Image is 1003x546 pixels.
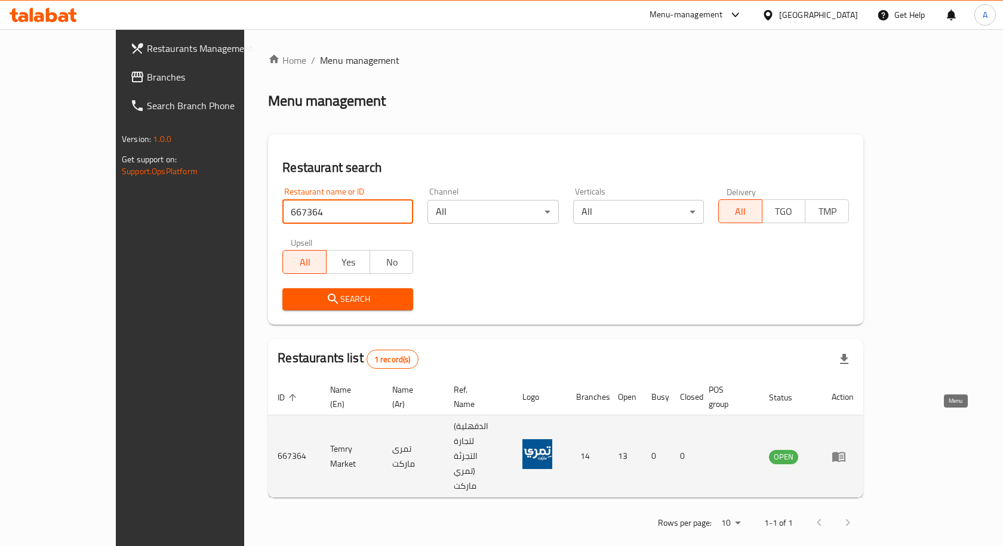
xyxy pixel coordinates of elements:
[147,98,274,113] span: Search Branch Phone
[392,382,430,411] span: Name (Ar)
[326,250,370,274] button: Yes
[147,70,274,84] span: Branches
[268,379,863,498] table: enhanced table
[769,390,808,405] span: Status
[121,34,284,63] a: Restaurants Management
[268,91,386,110] h2: Menu management
[658,516,712,530] p: Rows per page:
[367,350,419,369] div: Total records count
[282,288,413,310] button: Search
[383,415,444,498] td: تمرى ماركت
[709,382,745,411] span: POS group
[153,131,171,147] span: 1.0.0
[822,379,863,415] th: Action
[718,199,762,223] button: All
[779,8,858,21] div: [GEOGRAPHIC_DATA]
[282,200,413,224] input: Search for restaurant name or ID..
[147,41,274,55] span: Restaurants Management
[122,152,177,167] span: Get support on:
[268,53,306,67] a: Home
[767,203,801,220] span: TGO
[278,349,418,369] h2: Restaurants list
[764,516,793,530] p: 1-1 of 1
[288,254,322,271] span: All
[608,379,642,415] th: Open
[608,415,642,498] td: 13
[311,53,315,67] li: /
[642,379,670,415] th: Busy
[321,415,382,498] td: Temry Market
[727,187,756,196] label: Delivery
[291,238,313,246] label: Upsell
[724,203,758,220] span: All
[122,131,151,147] span: Version:
[444,415,513,498] td: (الدقهلية لتجارة التجزئة (تمري ماركت
[642,415,670,498] td: 0
[427,200,558,224] div: All
[278,390,300,405] span: ID
[983,8,987,21] span: A
[121,91,284,120] a: Search Branch Phone
[716,514,745,532] div: Rows per page:
[282,250,327,274] button: All
[320,53,399,67] span: Menu management
[567,415,608,498] td: 14
[330,382,368,411] span: Name (En)
[454,382,499,411] span: Ref. Name
[650,8,723,22] div: Menu-management
[282,159,849,177] h2: Restaurant search
[522,439,552,469] img: Temry Market
[810,203,844,220] span: TMP
[122,164,198,179] a: Support.OpsPlatform
[268,415,321,498] td: 667364
[370,250,414,274] button: No
[567,379,608,415] th: Branches
[268,53,863,67] nav: breadcrumb
[292,292,404,307] span: Search
[670,415,699,498] td: 0
[769,450,798,464] span: OPEN
[670,379,699,415] th: Closed
[830,345,859,374] div: Export file
[375,254,409,271] span: No
[367,354,418,365] span: 1 record(s)
[331,254,365,271] span: Yes
[513,379,567,415] th: Logo
[805,199,849,223] button: TMP
[121,63,284,91] a: Branches
[573,200,704,224] div: All
[762,199,806,223] button: TGO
